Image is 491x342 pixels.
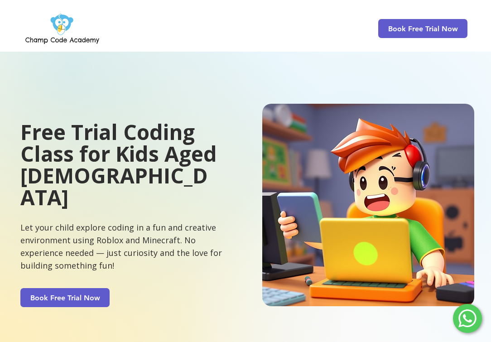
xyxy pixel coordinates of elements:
[20,222,222,271] span: Let your child explore coding in a fun and creative environment using Roblox and Minecraft. No ex...
[262,104,474,306] img: children learning coding, 3d cartoon, roblox.jpg
[30,294,100,302] span: Book Free Trial Now
[20,118,217,211] span: Free Trial Coding Class for Kids Aged [DEMOGRAPHIC_DATA]
[24,11,101,46] img: Champ Code Academy Logo PNG.png
[20,288,110,307] a: Book Free Trial Now
[388,24,458,33] span: Book Free Trial Now
[378,19,467,38] a: Book Free Trial Now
